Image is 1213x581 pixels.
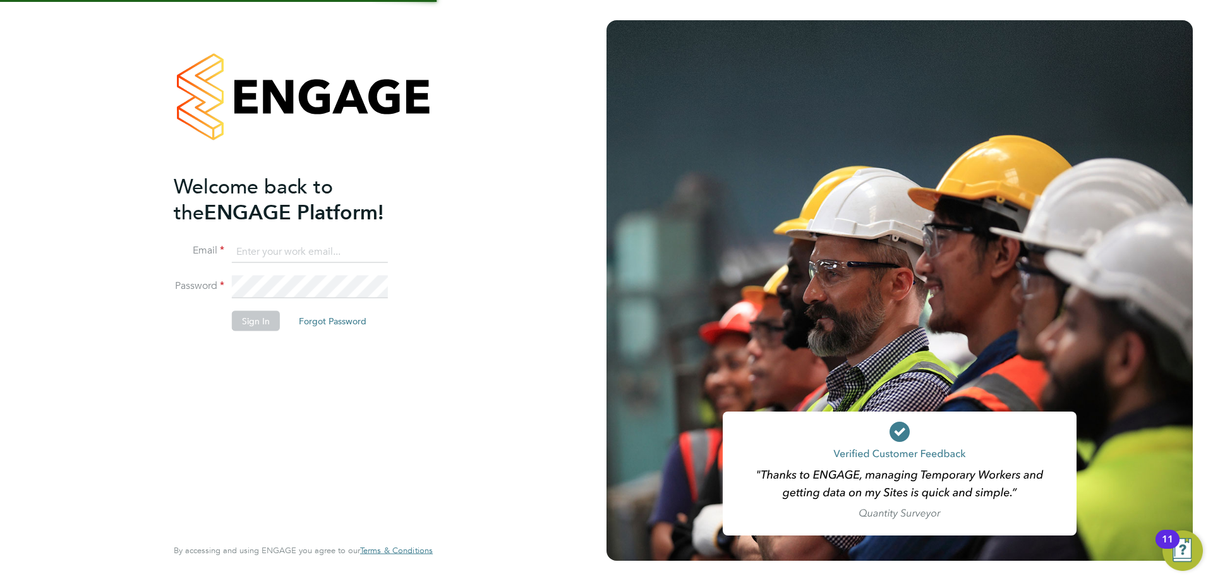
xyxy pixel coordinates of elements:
label: Email [174,244,224,257]
button: Sign In [232,311,280,331]
a: Terms & Conditions [360,546,433,556]
span: Welcome back to the [174,174,333,224]
div: 11 [1162,539,1173,556]
input: Enter your work email... [232,240,388,263]
span: By accessing and using ENGAGE you agree to our [174,545,433,556]
h2: ENGAGE Platform! [174,173,420,225]
button: Forgot Password [289,311,377,331]
label: Password [174,279,224,293]
button: Open Resource Center, 11 new notifications [1162,530,1203,571]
